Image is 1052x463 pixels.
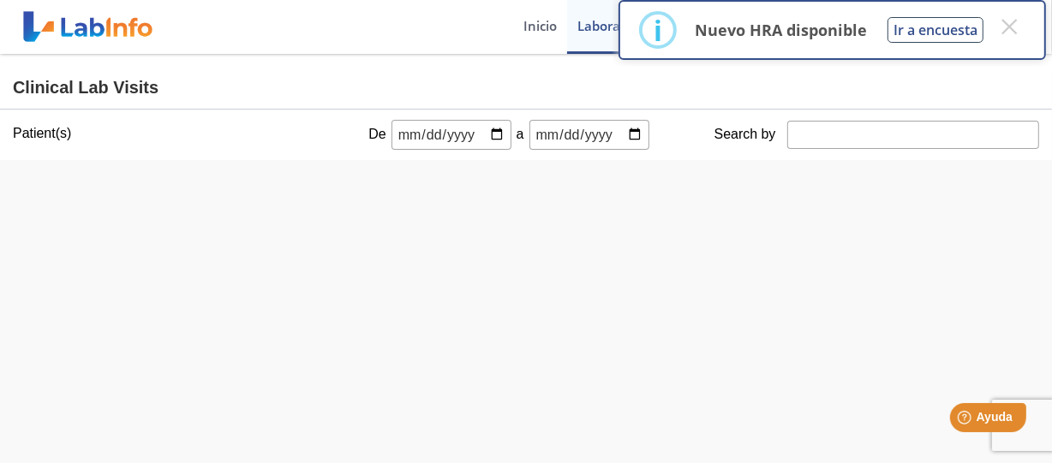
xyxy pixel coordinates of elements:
button: Ir a encuesta [888,17,983,43]
iframe: Help widget launcher [900,396,1033,444]
h4: Clinical Lab Visits [13,78,1039,98]
div: i [654,15,662,45]
p: Nuevo HRA disponible [695,20,867,40]
label: Search by [714,127,787,142]
button: Close this dialog [994,11,1025,42]
input: mm/dd/yyyy [529,120,649,150]
span: De [363,124,391,145]
label: Patient(s) [13,126,71,141]
input: mm/dd/yyyy [392,120,511,150]
span: a [511,124,529,145]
